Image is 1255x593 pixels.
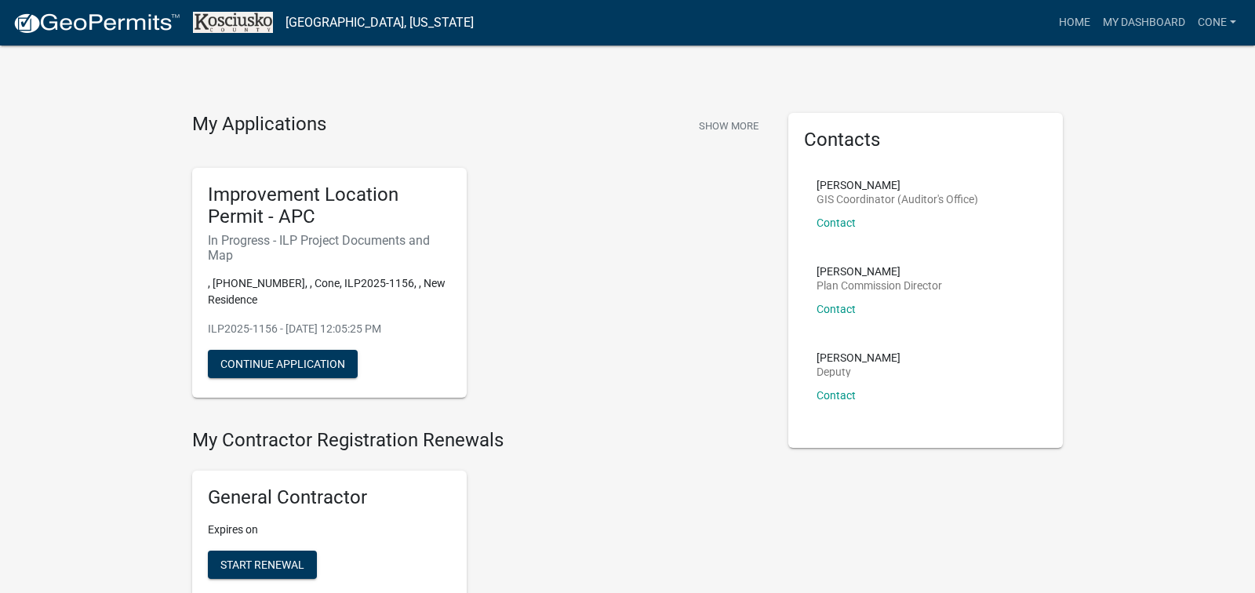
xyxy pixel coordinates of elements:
[208,184,451,229] h5: Improvement Location Permit - APC
[817,366,900,377] p: Deputy
[817,389,856,402] a: Contact
[208,321,451,337] p: ILP2025-1156 - [DATE] 12:05:25 PM
[817,216,856,229] a: Contact
[817,194,978,205] p: GIS Coordinator (Auditor's Office)
[286,9,474,36] a: [GEOGRAPHIC_DATA], [US_STATE]
[208,233,451,263] h6: In Progress - ILP Project Documents and Map
[220,558,304,571] span: Start Renewal
[817,303,856,315] a: Contact
[1053,8,1097,38] a: Home
[817,352,900,363] p: [PERSON_NAME]
[193,12,273,33] img: Kosciusko County, Indiana
[208,522,451,538] p: Expires on
[208,350,358,378] button: Continue Application
[208,275,451,308] p: , [PHONE_NUMBER], , Cone, ILP2025-1156, , New Residence
[208,486,451,509] h5: General Contractor
[817,266,942,277] p: [PERSON_NAME]
[208,551,317,579] button: Start Renewal
[804,129,1047,151] h5: Contacts
[1191,8,1242,38] a: Cone
[693,113,765,139] button: Show More
[192,429,765,452] h4: My Contractor Registration Renewals
[192,113,326,136] h4: My Applications
[817,280,942,291] p: Plan Commission Director
[817,180,978,191] p: [PERSON_NAME]
[1097,8,1191,38] a: My Dashboard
